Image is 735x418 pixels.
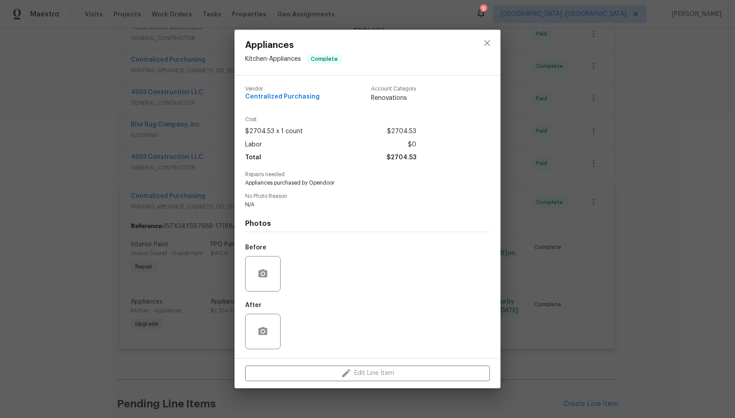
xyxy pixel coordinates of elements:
[477,32,498,54] button: close
[245,172,490,177] span: Repairs needed
[245,138,262,151] span: Labor
[245,125,303,138] span: $2704.53 x 1 count
[245,244,266,251] h5: Before
[245,219,490,228] h4: Photos
[245,56,301,62] span: Kitchen - Appliances
[307,55,341,63] span: Complete
[387,125,416,138] span: $2704.53
[245,94,320,100] span: Centralized Purchasing
[245,151,261,164] span: Total
[371,86,416,92] span: Account Category
[245,40,342,50] span: Appliances
[245,86,320,92] span: Vendor
[245,179,465,187] span: Appliances purchased by Opendoor
[245,193,490,199] span: No Photo Reason
[408,138,416,151] span: $0
[245,201,465,209] span: N/A
[480,5,486,14] div: 7
[245,117,416,122] span: Cost
[387,151,416,164] span: $2704.53
[371,94,416,103] span: Renovations
[245,302,262,308] h5: After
